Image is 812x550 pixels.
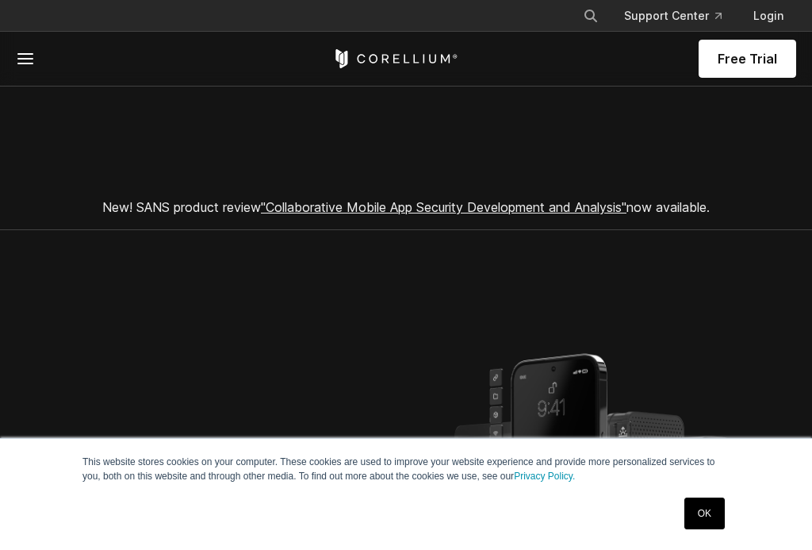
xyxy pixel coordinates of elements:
[332,49,458,68] a: Corellium Home
[102,199,710,215] span: New! SANS product review now available.
[611,2,734,30] a: Support Center
[741,2,796,30] a: Login
[570,2,796,30] div: Navigation Menu
[576,2,605,30] button: Search
[699,40,796,78] a: Free Trial
[718,49,777,68] span: Free Trial
[684,498,725,529] a: OK
[82,455,730,483] p: This website stores cookies on your computer. These cookies are used to improve your website expe...
[514,471,575,482] a: Privacy Policy.
[261,199,626,215] a: "Collaborative Mobile App Security Development and Analysis"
